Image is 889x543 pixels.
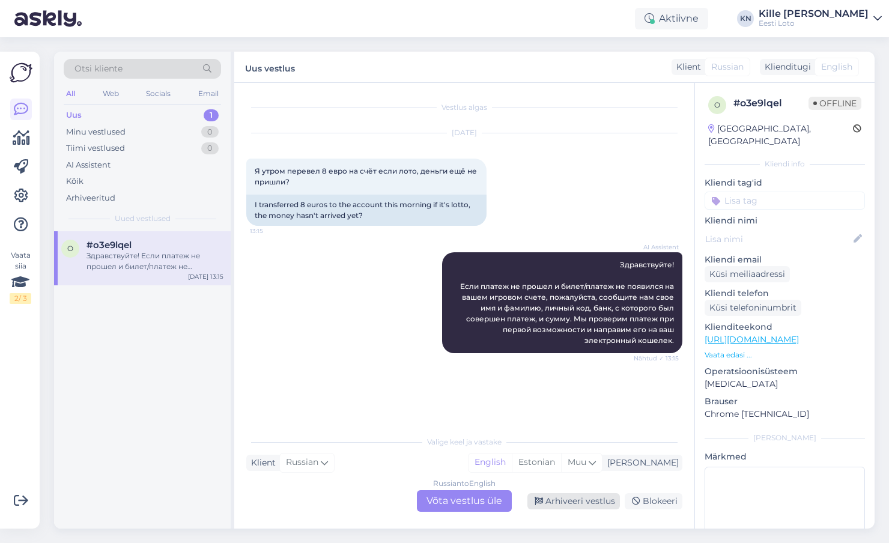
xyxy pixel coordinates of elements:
[246,195,487,226] div: I transferred 8 euros to the account this morning if it's lotto, the money hasn't arrived yet?
[821,61,852,73] span: English
[705,395,865,408] p: Brauser
[672,61,701,73] div: Klient
[634,354,679,363] span: Nähtud ✓ 13:15
[705,350,865,360] p: Vaata edasi ...
[705,450,865,463] p: Märkmed
[204,109,219,121] div: 1
[201,142,219,154] div: 0
[67,244,73,253] span: o
[733,96,809,111] div: # o3e9lqel
[74,62,123,75] span: Otsi kliente
[705,408,865,420] p: Chrome [TECHNICAL_ID]
[246,437,682,447] div: Valige keel ja vastake
[705,287,865,300] p: Kliendi telefon
[705,177,865,189] p: Kliendi tag'id
[417,490,512,512] div: Võta vestlus üle
[433,478,496,489] div: Russian to English
[66,126,126,138] div: Minu vestlused
[64,86,77,102] div: All
[737,10,754,27] div: KN
[246,457,276,469] div: Klient
[512,454,561,472] div: Estonian
[469,454,512,472] div: English
[760,61,811,73] div: Klienditugi
[527,493,620,509] div: Arhiveeri vestlus
[705,321,865,333] p: Klienditeekond
[759,19,869,28] div: Eesti Loto
[714,100,720,109] span: o
[66,142,125,154] div: Tiimi vestlused
[66,109,82,121] div: Uus
[705,300,801,316] div: Küsi telefoninumbrit
[196,86,221,102] div: Email
[705,378,865,390] p: [MEDICAL_DATA]
[705,192,865,210] input: Lisa tag
[635,8,708,29] div: Aktiivne
[705,159,865,169] div: Kliendi info
[711,61,744,73] span: Russian
[809,97,861,110] span: Offline
[66,175,83,187] div: Kõik
[86,240,132,250] span: #o3e9lqel
[86,250,223,272] div: Здравствуйте! Если платеж не прошел и билет/платеж не появился на вашем игровом счете, пожалуйста...
[759,9,869,19] div: Kille [PERSON_NAME]
[286,456,318,469] span: Russian
[10,293,31,304] div: 2 / 3
[634,243,679,252] span: AI Assistent
[245,59,295,75] label: Uus vestlus
[246,127,682,138] div: [DATE]
[708,123,853,148] div: [GEOGRAPHIC_DATA], [GEOGRAPHIC_DATA]
[115,213,171,224] span: Uued vestlused
[705,365,865,378] p: Operatsioonisüsteem
[705,232,851,246] input: Lisa nimi
[66,159,111,171] div: AI Assistent
[625,493,682,509] div: Blokeeri
[705,432,865,443] div: [PERSON_NAME]
[705,214,865,227] p: Kliendi nimi
[705,266,790,282] div: Küsi meiliaadressi
[246,102,682,113] div: Vestlus algas
[10,61,32,84] img: Askly Logo
[10,250,31,304] div: Vaata siia
[250,226,295,235] span: 13:15
[759,9,882,28] a: Kille [PERSON_NAME]Eesti Loto
[255,166,479,186] span: Я утром перевел 8 евро на счёт если лото, деньги ещё не пришли?
[705,253,865,266] p: Kliendi email
[188,272,223,281] div: [DATE] 13:15
[100,86,121,102] div: Web
[705,334,799,345] a: [URL][DOMAIN_NAME]
[66,192,115,204] div: Arhiveeritud
[602,457,679,469] div: [PERSON_NAME]
[568,457,586,467] span: Muu
[201,126,219,138] div: 0
[144,86,173,102] div: Socials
